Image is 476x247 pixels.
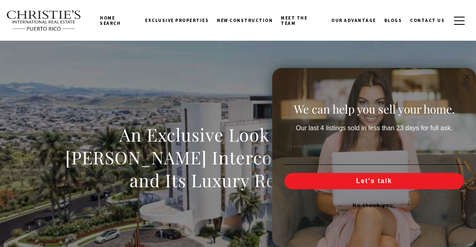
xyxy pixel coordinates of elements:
[96,8,141,33] a: Home Search
[277,8,327,33] a: Meet the Team
[384,17,402,23] span: Blogs
[462,72,472,82] button: Close dialog
[272,68,476,247] div: FLYOUT Form
[327,10,380,31] a: Our Advantage
[58,123,418,192] h1: An Exclusive Look Inside the [PERSON_NAME] Intercontinental Project and Its Luxury Residences
[283,140,465,156] input: Email
[213,10,277,31] a: New Construction
[283,197,465,214] button: No thank you.
[217,17,273,23] span: New Construction
[296,125,452,131] span: Our last 4 listings sold in less than 23 days for full ask.
[380,10,406,31] a: Blogs
[6,10,82,31] img: Christie's International Real Estate text transparent background
[141,10,213,31] a: Exclusive Properties
[410,17,445,23] span: Contact Us
[294,101,455,116] span: We can help you sell your home.
[284,173,464,189] button: Let's talk
[331,17,376,23] span: Our Advantage
[145,17,209,23] span: Exclusive Properties
[449,9,470,33] button: button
